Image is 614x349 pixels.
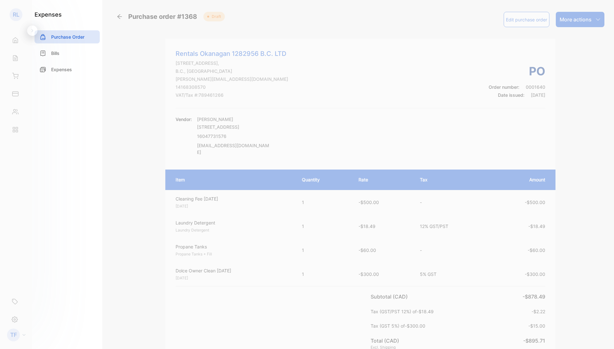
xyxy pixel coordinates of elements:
p: 12% GST/PST [420,223,483,230]
span: -$895.71 [523,338,545,344]
p: Laundry Detergent [176,227,290,233]
p: Quantity [302,176,346,183]
span: -$18.49 [417,309,434,314]
p: [PERSON_NAME][EMAIL_ADDRESS][DOMAIN_NAME] [176,76,288,82]
p: Subtotal (CAD) [371,293,410,300]
p: Laundry Detergent [176,219,290,226]
p: Total (CAD) [371,337,399,345]
p: 16047731576 [197,133,271,140]
span: Purchase order #1368 [128,12,201,21]
span: 0001640 [526,84,545,90]
p: Amount [496,176,546,183]
p: Tax [420,176,483,183]
button: More actions [556,12,604,27]
span: -$2.22 [531,309,545,314]
p: Bills [51,50,59,57]
p: Purchase Order [51,34,84,40]
span: -$300.00 [358,271,379,277]
span: -$60.00 [528,247,545,253]
p: 1 [302,271,346,277]
span: -$60.00 [358,247,376,253]
p: Dolce Owner Clean [DATE] [176,267,290,274]
p: Vendor: [176,116,192,123]
span: Draft [209,14,221,19]
p: Expenses [51,66,72,73]
span: -$15.00 [528,323,545,329]
span: -$18.49 [358,224,375,229]
p: [PERSON_NAME] [197,116,271,123]
span: -$300.00 [525,271,545,277]
h3: PO [489,63,545,80]
p: - [420,247,483,254]
p: VAT/Tax #: 789461266 [176,92,288,98]
p: [EMAIL_ADDRESS][DOMAIN_NAME] [197,142,271,156]
p: Rentals Okanagan 1282956 B.C. LTD [176,49,288,58]
p: B.C., [GEOGRAPHIC_DATA] [176,68,288,74]
p: Date issued: [489,92,545,98]
p: TF [10,331,17,339]
span: Tax (GST/PST 12%) of [371,309,417,314]
p: 1 [302,223,346,230]
p: RL [13,11,20,19]
button: Edit purchase order [504,12,549,27]
p: Propane Tanks [176,243,290,250]
span: -$500.00 [525,200,545,205]
p: - [420,199,483,206]
p: [STREET_ADDRESS] [197,123,271,132]
h1: expenses [35,10,62,19]
a: Expenses [35,63,100,76]
p: 1 [302,247,346,254]
p: More actions [560,16,592,23]
p: 14168308570 [176,84,288,90]
span: -$500.00 [358,200,379,205]
p: Item [176,176,289,183]
p: 1 [302,199,346,206]
p: [STREET_ADDRESS], [176,60,288,66]
p: Propane Tanks + Fill [176,251,290,257]
p: Rate [358,176,407,183]
a: Purchase Order [35,30,100,43]
span: Tax (GST 5%) of [371,323,405,329]
p: [DATE] [176,203,290,209]
span: -$878.49 [523,293,545,300]
p: Order number: [489,84,545,90]
p: [DATE] [176,275,290,281]
p: 5% GST [420,271,483,277]
span: -$300.00 [405,323,425,329]
span: -$18.49 [528,224,545,229]
span: [DATE] [531,92,545,98]
p: Cleaning Fee [DATE] [176,195,290,202]
a: Bills [35,47,100,60]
